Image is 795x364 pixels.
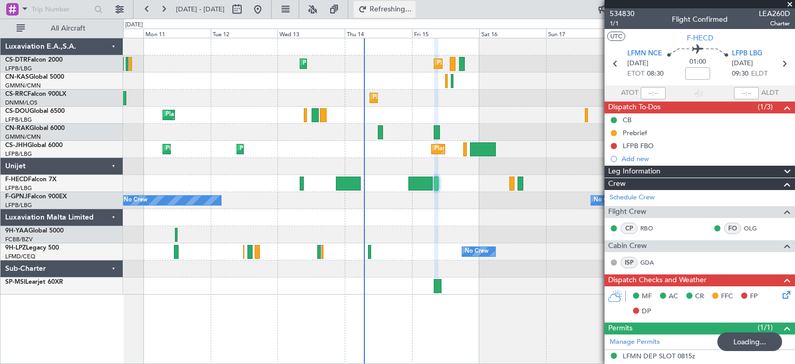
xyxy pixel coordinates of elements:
[689,57,706,67] span: 01:00
[143,28,211,38] div: Mon 11
[354,1,416,18] button: Refreshing...
[5,184,32,192] a: LFPB/LBG
[5,99,37,107] a: DNMM/LOS
[166,141,329,157] div: Planned Maint [GEOGRAPHIC_DATA] ([GEOGRAPHIC_DATA])
[5,57,63,63] a: CS-DTRFalcon 2000
[5,279,63,285] a: SP-MSILearjet 60XR
[5,74,64,80] a: CN-KASGlobal 5000
[303,56,356,71] div: Planned Maint Sofia
[5,74,29,80] span: CN-KAS
[732,49,762,59] span: LFPB LBG
[621,223,638,234] div: CP
[687,33,713,43] span: F-HECD
[744,224,767,233] a: OLG
[5,279,25,285] span: SP-MSI
[125,21,143,30] div: [DATE]
[345,28,412,38] div: Thu 14
[608,178,626,190] span: Crew
[5,108,65,114] a: CS-DOUGlobal 6500
[608,206,646,218] span: Flight Crew
[621,88,638,98] span: ATOT
[124,193,148,208] div: No Crew
[717,332,782,351] div: Loading...
[479,28,547,38] div: Sat 16
[750,292,758,302] span: FP
[627,49,662,59] span: LFMN NCE
[369,6,413,13] span: Refreshing...
[5,177,28,183] span: F-HECD
[642,292,652,302] span: MF
[373,90,480,106] div: Planned Maint Lagos ([PERSON_NAME])
[640,258,664,267] a: GDA
[610,8,635,19] span: 534830
[751,69,768,79] span: ELDT
[5,91,66,97] a: CS-RRCFalcon 900LX
[732,69,748,79] span: 09:30
[623,352,695,360] div: LFMN DEP SLOT 0815z
[5,253,35,260] a: LFMD/CEQ
[669,292,678,302] span: AC
[724,223,741,234] div: FO
[176,5,225,14] span: [DATE] - [DATE]
[594,193,617,208] div: No Crew
[627,69,644,79] span: ETOT
[5,108,30,114] span: CS-DOU
[608,166,660,178] span: Leg Information
[758,322,773,333] span: (1/1)
[5,82,41,90] a: GMMN/CMN
[608,323,632,334] span: Permits
[5,125,65,132] a: CN-RAKGlobal 6000
[27,25,109,32] span: All Aircraft
[647,69,664,79] span: 08:30
[610,19,635,28] span: 1/1
[5,133,41,141] a: GMMN/CMN
[5,116,32,124] a: LFPB/LBG
[759,8,790,19] span: LEA260D
[610,337,660,347] a: Manage Permits
[642,307,651,317] span: DP
[5,91,27,97] span: CS-RRC
[5,201,32,209] a: LFPB/LBG
[5,142,27,149] span: CS-JHH
[5,228,28,234] span: 9H-YAA
[240,141,403,157] div: Planned Maint [GEOGRAPHIC_DATA] ([GEOGRAPHIC_DATA])
[621,257,638,268] div: ISP
[622,154,790,163] div: Add new
[640,224,664,233] a: RBO
[465,244,489,259] div: No Crew
[5,65,32,72] a: LFPB/LBG
[610,193,655,203] a: Schedule Crew
[623,115,631,124] div: CB
[546,28,613,38] div: Sun 17
[11,20,112,37] button: All Aircraft
[5,245,26,251] span: 9H-LPZ
[5,150,32,158] a: LFPB/LBG
[5,228,64,234] a: 9H-YAAGlobal 5000
[412,28,479,38] div: Fri 15
[721,292,733,302] span: FFC
[623,141,654,150] div: LFPB FBO
[5,125,30,132] span: CN-RAK
[641,87,666,99] input: --:--
[732,59,753,69] span: [DATE]
[434,141,597,157] div: Planned Maint [GEOGRAPHIC_DATA] ([GEOGRAPHIC_DATA])
[211,28,278,38] div: Tue 12
[623,128,647,137] div: Prebrief
[608,240,647,252] span: Cabin Crew
[759,19,790,28] span: Charter
[166,107,329,123] div: Planned Maint [GEOGRAPHIC_DATA] ([GEOGRAPHIC_DATA])
[627,59,649,69] span: [DATE]
[761,88,778,98] span: ALDT
[5,194,67,200] a: F-GPNJFalcon 900EX
[608,274,706,286] span: Dispatch Checks and Weather
[5,194,27,200] span: F-GPNJ
[5,142,63,149] a: CS-JHHGlobal 6000
[672,14,728,25] div: Flight Confirmed
[5,57,27,63] span: CS-DTR
[5,236,33,243] a: FCBB/BZV
[32,2,91,17] input: Trip Number
[5,245,59,251] a: 9H-LPZLegacy 500
[437,56,600,71] div: Planned Maint [GEOGRAPHIC_DATA] ([GEOGRAPHIC_DATA])
[758,101,773,112] span: (1/3)
[608,101,660,113] span: Dispatch To-Dos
